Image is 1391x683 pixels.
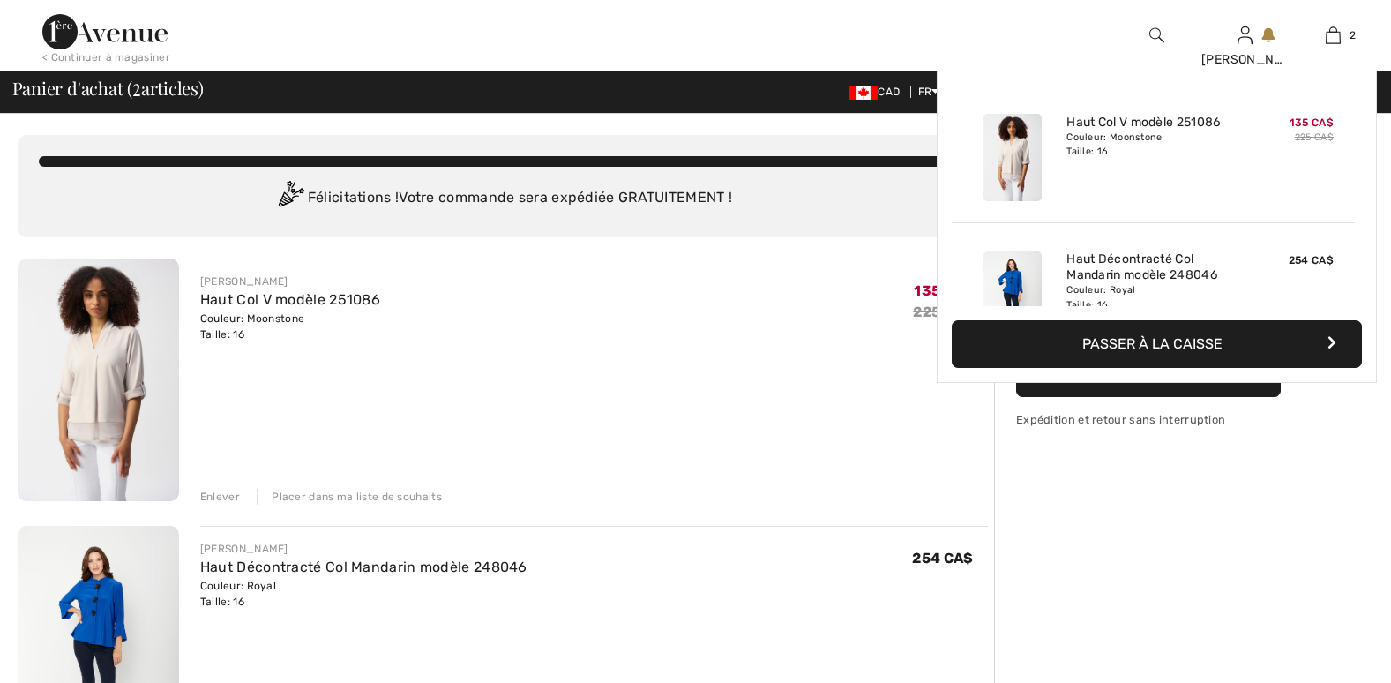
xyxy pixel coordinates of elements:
[39,181,967,216] div: Félicitations ! Votre commande sera expédiée GRATUITEMENT !
[983,251,1042,339] img: Haut Décontracté Col Mandarin modèle 248046
[1201,50,1288,69] div: [PERSON_NAME]
[200,559,527,575] a: Haut Décontracté Col Mandarin modèle 248046
[257,489,442,505] div: Placer dans ma liste de souhaits
[912,550,973,567] span: 254 CA$
[200,489,240,505] div: Enlever
[200,578,527,610] div: Couleur: Royal Taille: 16
[918,86,940,98] span: FR
[200,541,527,557] div: [PERSON_NAME]
[200,274,380,289] div: [PERSON_NAME]
[12,79,204,97] span: Panier d'achat ( articles)
[1289,254,1334,266] span: 254 CA$
[1350,27,1356,43] span: 2
[1295,131,1334,143] s: 225 CA$
[913,304,973,320] s: 225 CA$
[1238,26,1253,43] a: Se connecter
[1326,25,1341,46] img: Mon panier
[1066,251,1240,283] a: Haut Décontracté Col Mandarin modèle 248046
[1149,25,1164,46] img: recherche
[1066,131,1240,159] div: Couleur: Moonstone Taille: 16
[200,291,380,308] a: Haut Col V modèle 251086
[1238,25,1253,46] img: Mes infos
[1290,25,1376,46] a: 2
[1066,115,1220,131] a: Haut Col V modèle 251086
[42,49,170,65] div: < Continuer à magasiner
[914,282,973,299] span: 135 CA$
[42,14,168,49] img: 1ère Avenue
[952,320,1362,368] button: Passer à la caisse
[983,114,1042,201] img: Haut Col V modèle 251086
[200,311,380,342] div: Couleur: Moonstone Taille: 16
[1066,283,1240,311] div: Couleur: Royal Taille: 16
[132,75,141,98] span: 2
[1016,411,1281,428] div: Expédition et retour sans interruption
[18,259,179,501] img: Haut Col V modèle 251086
[849,86,907,98] span: CAD
[1290,116,1334,129] span: 135 CA$
[849,86,878,100] img: Canadian Dollar
[273,181,308,216] img: Congratulation2.svg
